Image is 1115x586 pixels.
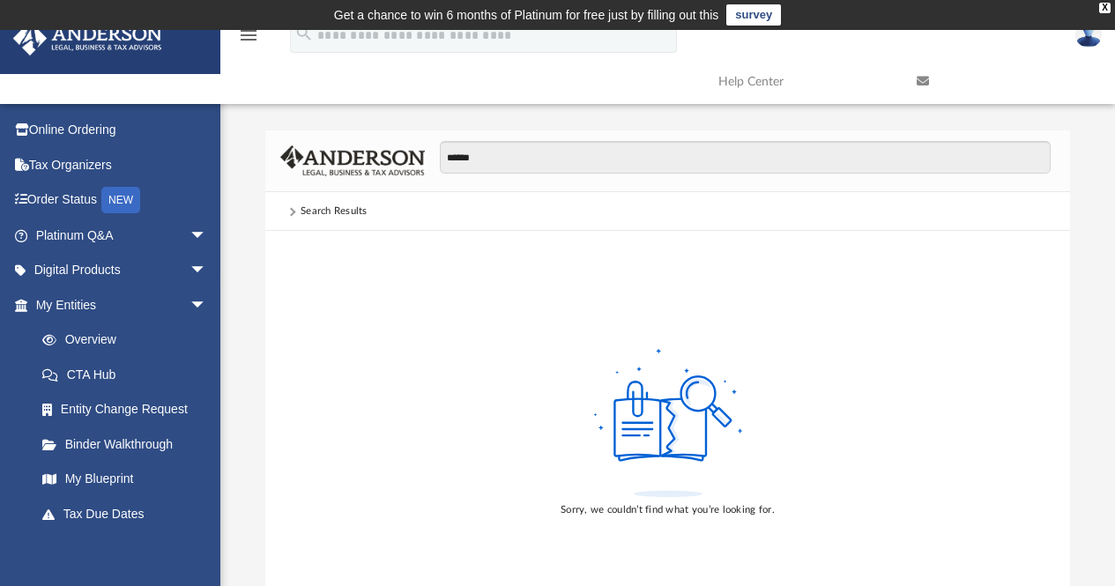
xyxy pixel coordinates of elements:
[440,141,1051,174] input: Search files and folders
[25,357,234,392] a: CTA Hub
[190,287,225,323] span: arrow_drop_down
[12,113,234,148] a: Online Ordering
[726,4,781,26] a: survey
[12,287,234,323] a: My Entitiesarrow_drop_down
[561,502,775,518] div: Sorry, we couldn’t find what you’re looking for.
[8,21,167,56] img: Anderson Advisors Platinum Portal
[301,204,368,219] div: Search Results
[238,33,259,46] a: menu
[334,4,719,26] div: Get a chance to win 6 months of Platinum for free just by filling out this
[12,253,234,288] a: Digital Productsarrow_drop_down
[190,218,225,254] span: arrow_drop_down
[1075,22,1102,48] img: User Pic
[12,182,234,219] a: Order StatusNEW
[294,24,314,43] i: search
[25,392,234,427] a: Entity Change Request
[25,323,234,358] a: Overview
[12,218,234,253] a: Platinum Q&Aarrow_drop_down
[12,147,234,182] a: Tax Organizers
[1099,3,1111,13] div: close
[190,253,225,289] span: arrow_drop_down
[101,187,140,213] div: NEW
[238,25,259,46] i: menu
[25,462,225,497] a: My Blueprint
[705,47,903,116] a: Help Center
[25,427,234,462] a: Binder Walkthrough
[25,496,234,531] a: Tax Due Dates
